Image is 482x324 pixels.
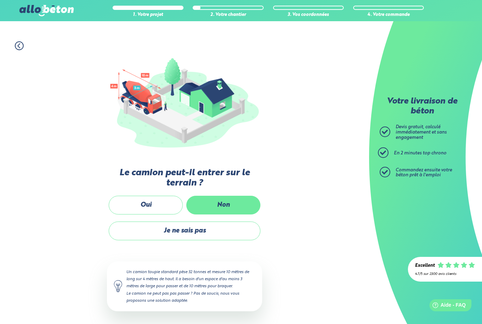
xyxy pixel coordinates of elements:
img: allobéton [19,5,74,16]
div: 2. Votre chantier [193,12,263,18]
div: 4. Votre commande [353,12,424,18]
label: Oui [109,196,183,214]
label: Je ne sais pas [109,222,260,240]
label: Le camion peut-il entrer sur le terrain ? [107,168,262,189]
label: Non [186,196,260,214]
div: Un camion toupie standard pèse 32 tonnes et mesure 10 mètres de long sur 4 mètres de haut. Il a b... [107,261,262,311]
div: 1. Votre projet [113,12,183,18]
div: 3. Vos coordonnées [273,12,344,18]
iframe: Help widget launcher [419,296,474,316]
